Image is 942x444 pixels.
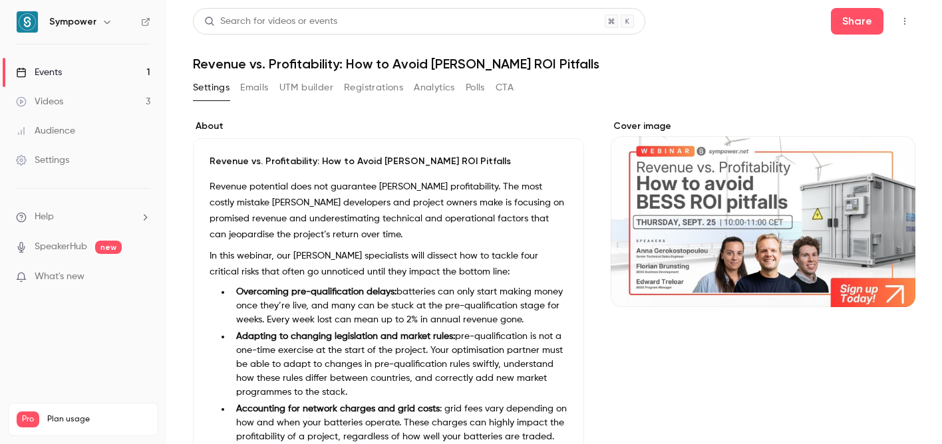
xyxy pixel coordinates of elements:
[236,404,440,413] strong: Accounting for network charges and grid costs
[17,11,38,33] img: Sympower
[240,77,268,98] button: Emails
[210,179,567,243] p: Revenue potential does not guarantee [PERSON_NAME] profitability. The most costly mistake [PERSON...
[279,77,333,98] button: UTM builder
[16,124,75,138] div: Audience
[236,287,396,296] strong: Overcoming pre-qualification delays:
[134,271,150,283] iframe: Noticeable Trigger
[231,330,567,399] li: pre-qualification is not a one-time exercise at the start of the project. Your optimisation partn...
[231,402,567,444] li: : grid fees vary depending on how and when your batteries operate. These charges can highly impac...
[231,285,567,327] li: batteries can only start making money once they’re live, and many can be stuck at the pre-qualifi...
[35,270,84,284] span: What's new
[496,77,514,98] button: CTA
[204,15,337,29] div: Search for videos or events
[344,77,403,98] button: Registrations
[47,414,150,425] span: Plan usage
[95,241,122,254] span: new
[210,248,567,280] p: In this webinar, our [PERSON_NAME] specialists will dissect how to tackle four critical risks tha...
[35,240,87,254] a: SpeakerHub
[16,95,63,108] div: Videos
[17,411,39,427] span: Pro
[49,15,96,29] h6: Sympower
[831,8,883,35] button: Share
[16,66,62,79] div: Events
[611,120,915,133] label: Cover image
[35,210,54,224] span: Help
[16,154,69,167] div: Settings
[210,155,567,168] p: Revenue vs. Profitability: How to Avoid [PERSON_NAME] ROI Pitfalls
[193,56,915,72] h1: Revenue vs. Profitability: How to Avoid [PERSON_NAME] ROI Pitfalls
[193,77,230,98] button: Settings
[611,120,915,307] section: Cover image
[466,77,485,98] button: Polls
[193,120,584,133] label: About
[16,210,150,224] li: help-dropdown-opener
[236,332,455,341] strong: Adapting to changing legislation and market rules:
[414,77,455,98] button: Analytics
